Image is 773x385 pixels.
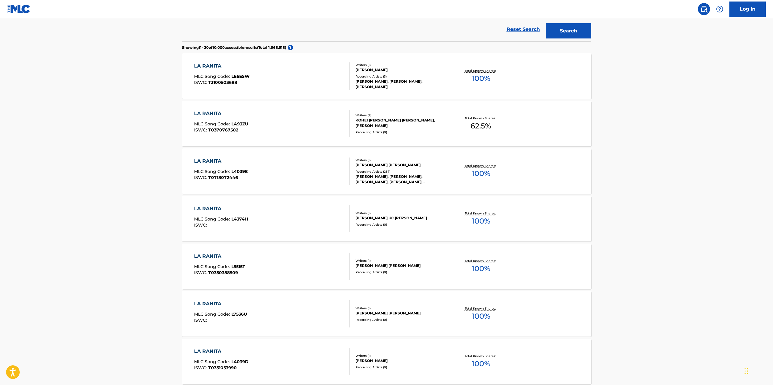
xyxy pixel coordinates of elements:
[465,116,497,121] p: Total Known Shares:
[355,211,447,215] div: Writers ( 1 )
[465,211,497,216] p: Total Known Shares:
[355,310,447,316] div: [PERSON_NAME] [PERSON_NAME]
[700,5,708,13] img: search
[546,23,591,38] button: Search
[208,270,238,275] span: T0350388509
[504,23,543,36] a: Reset Search
[745,362,748,380] div: Arrastrar
[194,205,248,212] div: LA RANITA
[355,158,447,162] div: Writers ( 1 )
[472,216,490,227] span: 100 %
[194,127,208,133] span: ISWC :
[208,127,238,133] span: T0370767502
[465,306,497,311] p: Total Known Shares:
[355,270,447,274] div: Recording Artists ( 0 )
[231,264,245,269] span: L5515T
[182,291,591,337] a: LA RANITAMLC Song Code:L7536UISWC:Writers (1)[PERSON_NAME] [PERSON_NAME]Recording Artists (0)Tota...
[355,263,447,268] div: [PERSON_NAME] [PERSON_NAME]
[208,175,238,180] span: T0718072446
[355,215,447,221] div: [PERSON_NAME] UC [PERSON_NAME]
[194,74,231,79] span: MLC Song Code :
[194,62,249,70] div: LA RANITA
[355,74,447,79] div: Recording Artists ( 3 )
[355,169,447,174] div: Recording Artists ( 237 )
[355,174,447,185] div: [PERSON_NAME], [PERSON_NAME], [PERSON_NAME], [PERSON_NAME], [PERSON_NAME], [PERSON_NAME], [PERSON...
[194,216,231,222] span: MLC Song Code :
[182,196,591,241] a: LA RANITAMLC Song Code:L4374HISWC:Writers (1)[PERSON_NAME] UC [PERSON_NAME]Recording Artists (0)T...
[355,222,447,227] div: Recording Artists ( 0 )
[194,253,245,260] div: LA RANITA
[231,216,248,222] span: L4374H
[698,3,710,15] a: Public Search
[472,168,490,179] span: 100 %
[7,5,31,13] img: MLC Logo
[743,356,773,385] iframe: Chat Widget
[355,113,447,118] div: Writers ( 2 )
[182,148,591,194] a: LA RANITAMLC Song Code:L4039EISWC:T0718072446Writers (1)[PERSON_NAME] [PERSON_NAME]Recording Arti...
[355,63,447,67] div: Writers ( 1 )
[194,270,208,275] span: ISWC :
[231,169,248,174] span: L4039E
[194,365,208,370] span: ISWC :
[465,164,497,168] p: Total Known Shares:
[355,353,447,358] div: Writers ( 1 )
[194,311,231,317] span: MLC Song Code :
[231,359,249,364] span: L4039D
[208,365,237,370] span: T0351053990
[472,263,490,274] span: 100 %
[355,317,447,322] div: Recording Artists ( 0 )
[355,118,447,128] div: KOHEI [PERSON_NAME] [PERSON_NAME], [PERSON_NAME]
[355,162,447,168] div: [PERSON_NAME] [PERSON_NAME]
[182,244,591,289] a: LA RANITAMLC Song Code:L5515TISWC:T0350388509Writers (1)[PERSON_NAME] [PERSON_NAME]Recording Arti...
[472,358,490,369] span: 100 %
[355,67,447,73] div: [PERSON_NAME]
[472,73,490,84] span: 100 %
[194,80,208,85] span: ISWC :
[714,3,726,15] div: Help
[231,121,248,127] span: LA93ZU
[743,356,773,385] div: Widget de chat
[355,79,447,90] div: [PERSON_NAME], [PERSON_NAME], [PERSON_NAME]
[182,45,286,50] p: Showing 11 - 20 of 10.000 accessible results (Total 1.668.518 )
[194,121,231,127] span: MLC Song Code :
[472,311,490,322] span: 100 %
[716,5,723,13] img: help
[465,354,497,358] p: Total Known Shares:
[194,110,248,117] div: LA RANITA
[182,53,591,99] a: LA RANITAMLC Song Code:LE6ESWISWC:T3100503688Writers (1)[PERSON_NAME]Recording Artists (3)[PERSON...
[355,258,447,263] div: Writers ( 1 )
[471,121,491,131] span: 62.5 %
[194,158,248,165] div: LA RANITA
[231,311,247,317] span: L7536U
[182,101,591,146] a: LA RANITAMLC Song Code:LA93ZUISWC:T0370767502Writers (2)KOHEI [PERSON_NAME] [PERSON_NAME], [PERSO...
[288,45,293,50] span: ?
[208,80,237,85] span: T3100503688
[194,317,208,323] span: ISWC :
[465,68,497,73] p: Total Known Shares:
[194,348,249,355] div: LA RANITA
[182,339,591,384] a: LA RANITAMLC Song Code:L4039DISWC:T0351053990Writers (1)[PERSON_NAME]Recording Artists (0)Total K...
[355,358,447,363] div: [PERSON_NAME]
[355,306,447,310] div: Writers ( 1 )
[355,130,447,134] div: Recording Artists ( 0 )
[231,74,249,79] span: LE6ESW
[729,2,766,17] a: Log In
[194,175,208,180] span: ISWC :
[465,259,497,263] p: Total Known Shares:
[194,359,231,364] span: MLC Song Code :
[194,222,208,228] span: ISWC :
[194,264,231,269] span: MLC Song Code :
[194,169,231,174] span: MLC Song Code :
[194,300,247,307] div: LA RANITA
[355,365,447,370] div: Recording Artists ( 0 )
